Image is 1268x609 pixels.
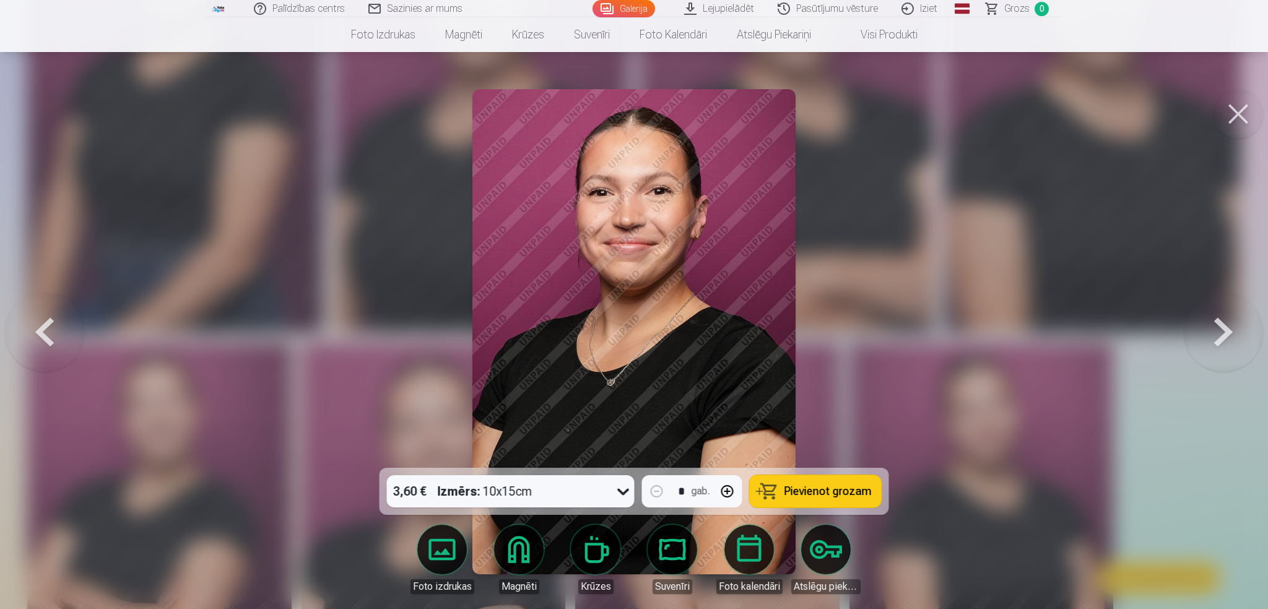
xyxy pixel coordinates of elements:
[561,525,630,594] a: Krūzes
[407,525,477,594] a: Foto izdrukas
[336,17,430,52] a: Foto izdrukas
[484,525,554,594] a: Magnēti
[212,5,225,12] img: /fa1
[750,475,882,507] button: Pievienot grozam
[430,17,497,52] a: Magnēti
[714,525,784,594] a: Foto kalendāri
[692,484,710,499] div: gab.
[578,579,614,594] div: Krūzes
[438,483,480,500] strong: Izmērs :
[438,475,532,507] div: 10x15cm
[559,17,625,52] a: Suvenīri
[410,579,474,594] div: Foto izdrukas
[387,475,433,507] div: 3,60 €
[653,579,692,594] div: Suvenīri
[499,579,539,594] div: Magnēti
[638,525,707,594] a: Suvenīri
[784,486,872,497] span: Pievienot grozam
[826,17,932,52] a: Visi produkti
[791,579,861,594] div: Atslēgu piekariņi
[791,525,861,594] a: Atslēgu piekariņi
[1035,2,1049,16] span: 0
[497,17,559,52] a: Krūzes
[1004,1,1030,16] span: Grozs
[722,17,826,52] a: Atslēgu piekariņi
[625,17,722,52] a: Foto kalendāri
[716,579,783,594] div: Foto kalendāri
